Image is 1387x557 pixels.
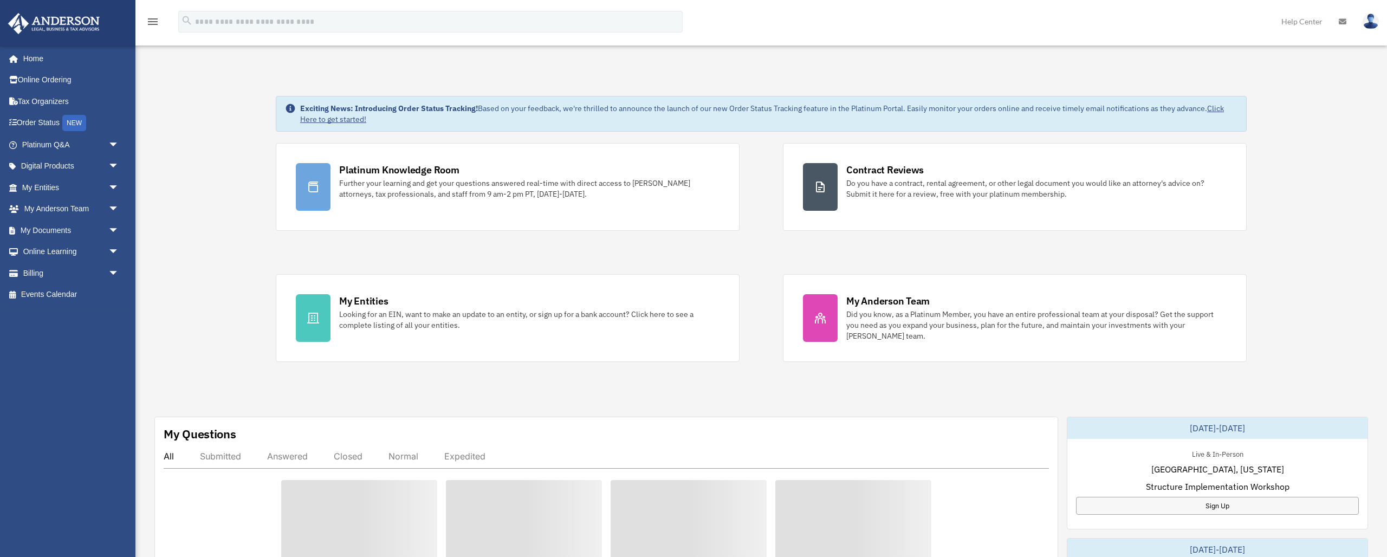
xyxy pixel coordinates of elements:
[8,90,135,112] a: Tax Organizers
[8,48,130,69] a: Home
[146,15,159,28] i: menu
[8,134,135,156] a: Platinum Q&Aarrow_drop_down
[108,177,130,199] span: arrow_drop_down
[388,451,418,462] div: Normal
[1363,14,1379,29] img: User Pic
[108,134,130,156] span: arrow_drop_down
[339,178,720,199] div: Further your learning and get your questions answered real-time with direct access to [PERSON_NAM...
[1076,497,1359,515] a: Sign Up
[108,156,130,178] span: arrow_drop_down
[8,112,135,134] a: Order StatusNEW
[339,163,459,177] div: Platinum Knowledge Room
[62,115,86,131] div: NEW
[164,451,174,462] div: All
[108,219,130,242] span: arrow_drop_down
[339,309,720,331] div: Looking for an EIN, want to make an update to an entity, or sign up for a bank account? Click her...
[1146,480,1289,493] span: Structure Implementation Workshop
[8,156,135,177] a: Digital Productsarrow_drop_down
[846,178,1227,199] div: Do you have a contract, rental agreement, or other legal document you would like an attorney's ad...
[846,294,930,308] div: My Anderson Team
[267,451,308,462] div: Answered
[8,262,135,284] a: Billingarrow_drop_down
[8,284,135,306] a: Events Calendar
[164,426,236,442] div: My Questions
[8,177,135,198] a: My Entitiesarrow_drop_down
[8,241,135,263] a: Online Learningarrow_drop_down
[200,451,241,462] div: Submitted
[846,163,924,177] div: Contract Reviews
[8,219,135,241] a: My Documentsarrow_drop_down
[783,143,1247,231] a: Contract Reviews Do you have a contract, rental agreement, or other legal document you would like...
[339,294,388,308] div: My Entities
[5,13,103,34] img: Anderson Advisors Platinum Portal
[300,103,1237,125] div: Based on your feedback, we're thrilled to announce the launch of our new Order Status Tracking fe...
[8,198,135,220] a: My Anderson Teamarrow_drop_down
[108,262,130,284] span: arrow_drop_down
[300,103,1224,124] a: Click Here to get started!
[276,143,740,231] a: Platinum Knowledge Room Further your learning and get your questions answered real-time with dire...
[444,451,485,462] div: Expedited
[181,15,193,27] i: search
[300,103,478,113] strong: Exciting News: Introducing Order Status Tracking!
[1183,448,1252,459] div: Live & In-Person
[108,241,130,263] span: arrow_drop_down
[1151,463,1284,476] span: [GEOGRAPHIC_DATA], [US_STATE]
[276,274,740,362] a: My Entities Looking for an EIN, want to make an update to an entity, or sign up for a bank accoun...
[846,309,1227,341] div: Did you know, as a Platinum Member, you have an entire professional team at your disposal? Get th...
[1067,417,1367,439] div: [DATE]-[DATE]
[334,451,362,462] div: Closed
[108,198,130,221] span: arrow_drop_down
[783,274,1247,362] a: My Anderson Team Did you know, as a Platinum Member, you have an entire professional team at your...
[8,69,135,91] a: Online Ordering
[146,19,159,28] a: menu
